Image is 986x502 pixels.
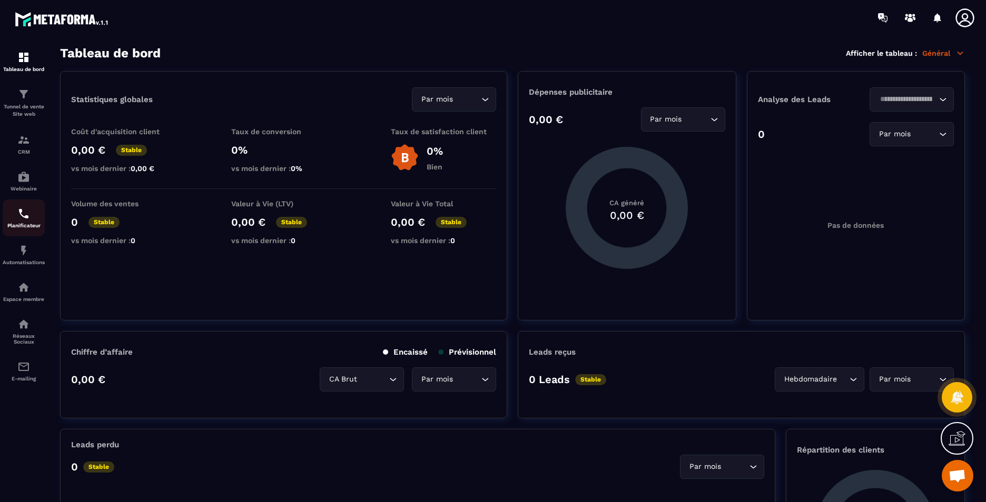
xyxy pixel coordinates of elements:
[71,199,176,208] p: Volume des ventes
[391,216,425,228] p: 0,00 €
[529,347,576,357] p: Leads reçus
[913,374,936,385] input: Search for option
[3,223,45,228] p: Planificateur
[391,127,496,136] p: Taux de satisfaction client
[3,273,45,310] a: automationsautomationsEspace membre
[276,217,307,228] p: Stable
[797,445,954,455] p: Répartition des clients
[71,373,105,386] p: 0,00 €
[71,440,119,449] p: Leads perdu
[231,236,337,245] p: vs mois dernier :
[131,164,154,173] span: 0,00 €
[529,373,570,386] p: 0 Leads
[3,333,45,345] p: Réseaux Sociaux
[455,94,479,105] input: Search for option
[71,460,78,473] p: 0
[870,367,954,391] div: Search for option
[391,199,496,208] p: Valeur à Vie Total
[419,374,455,385] span: Par mois
[116,145,147,156] p: Stable
[71,236,176,245] p: vs mois dernier :
[231,164,337,173] p: vs mois dernier :
[71,127,176,136] p: Coût d'acquisition client
[88,217,120,228] p: Stable
[641,107,725,132] div: Search for option
[17,51,30,64] img: formation
[870,122,954,146] div: Search for option
[684,114,708,125] input: Search for option
[71,216,78,228] p: 0
[450,236,455,245] span: 0
[3,259,45,265] p: Automatisations
[3,310,45,353] a: social-networksocial-networkRéseaux Sociaux
[17,88,30,101] img: formation
[687,461,723,473] span: Par mois
[575,374,606,385] p: Stable
[3,199,45,236] a: schedulerschedulerPlanificateur
[359,374,387,385] input: Search for option
[876,374,913,385] span: Par mois
[870,87,954,112] div: Search for option
[3,126,45,163] a: formationformationCRM
[231,216,265,228] p: 0,00 €
[3,236,45,273] a: automationsautomationsAutomatisations
[648,114,684,125] span: Par mois
[723,461,747,473] input: Search for option
[17,318,30,330] img: social-network
[391,144,419,172] img: b-badge-o.b3b20ee6.svg
[327,374,359,385] span: CA Brut
[846,49,917,57] p: Afficher le tableau :
[913,128,936,140] input: Search for option
[3,353,45,389] a: emailemailE-mailing
[412,87,496,112] div: Search for option
[876,94,936,105] input: Search for option
[412,367,496,391] div: Search for option
[391,236,496,245] p: vs mois dernier :
[17,134,30,146] img: formation
[320,367,404,391] div: Search for option
[3,66,45,72] p: Tableau de bord
[529,113,563,126] p: 0,00 €
[3,186,45,192] p: Webinaire
[83,461,114,473] p: Stable
[827,221,884,229] p: Pas de données
[758,95,856,104] p: Analyse des Leads
[231,127,337,136] p: Taux de conversion
[876,128,913,140] span: Par mois
[3,103,45,118] p: Tunnel de vente Site web
[3,43,45,80] a: formationformationTableau de bord
[231,199,337,208] p: Valeur à Vie (LTV)
[17,170,30,183] img: automations
[427,163,443,171] p: Bien
[758,128,765,140] p: 0
[3,163,45,199] a: automationsautomationsWebinaire
[782,374,839,385] span: Hebdomadaire
[71,144,105,156] p: 0,00 €
[17,244,30,257] img: automations
[839,374,847,385] input: Search for option
[71,347,133,357] p: Chiffre d’affaire
[231,144,337,156] p: 0%
[942,460,973,491] div: Ouvrir le chat
[438,347,496,357] p: Prévisionnel
[291,236,295,245] span: 0
[529,87,725,97] p: Dépenses publicitaire
[60,46,161,61] h3: Tableau de bord
[15,9,110,28] img: logo
[71,95,153,104] p: Statistiques globales
[419,94,455,105] span: Par mois
[17,207,30,220] img: scheduler
[680,455,764,479] div: Search for option
[3,376,45,381] p: E-mailing
[17,360,30,373] img: email
[427,145,443,157] p: 0%
[436,217,467,228] p: Stable
[3,296,45,302] p: Espace membre
[3,80,45,126] a: formationformationTunnel de vente Site web
[922,48,965,58] p: Général
[775,367,864,391] div: Search for option
[3,149,45,155] p: CRM
[455,374,479,385] input: Search for option
[291,164,302,173] span: 0%
[383,347,428,357] p: Encaissé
